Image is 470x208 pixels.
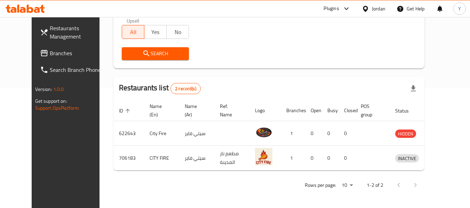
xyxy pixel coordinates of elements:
[150,102,171,119] span: Name (En)
[185,102,206,119] span: Name (Ar)
[395,154,419,163] div: INACTIVE
[395,155,419,163] span: INACTIVE
[34,45,110,61] a: Branches
[305,100,322,121] th: Open
[322,146,338,170] td: 0
[338,146,355,170] td: 0
[122,25,144,39] button: All
[281,100,305,121] th: Branches
[338,100,355,121] th: Closed
[395,130,416,138] span: HIDDEN
[127,18,140,23] label: Upsell
[166,25,189,39] button: No
[249,100,281,121] th: Logo
[281,121,305,146] td: 1
[144,25,167,39] button: Yes
[147,27,164,37] span: Yes
[367,181,383,190] p: 1-2 of 2
[34,20,110,45] a: Restaurants Management
[35,103,79,113] a: Support.OpsPlatform
[50,66,105,74] span: Search Branch Phone
[34,61,110,78] a: Search Branch Phone
[322,100,338,121] th: Busy
[372,5,385,13] div: Jordan
[171,85,200,92] span: 2 record(s)
[339,180,356,191] div: Rows per page:
[125,27,142,37] span: All
[113,121,144,146] td: 622643
[395,107,418,115] span: Status
[113,100,451,170] table: enhanced table
[324,5,339,13] div: Plugins
[35,85,52,94] span: Version:
[179,146,214,170] td: سيتي فاير
[122,47,189,60] button: Search
[338,121,355,146] td: 0
[281,146,305,170] td: 1
[405,80,422,97] div: Export file
[50,24,105,41] span: Restaurants Management
[127,49,184,58] span: Search
[35,97,67,106] span: Get support on:
[119,83,201,94] h2: Restaurants list
[144,121,179,146] td: City Fire
[305,181,336,190] p: Rows per page:
[53,85,64,94] span: 1.0.0
[220,102,241,119] span: Ref. Name
[361,102,381,119] span: POS group
[170,83,201,94] div: Total records count
[179,121,214,146] td: سيتي فاير
[50,49,105,57] span: Branches
[458,5,461,13] span: Y
[144,146,179,170] td: CITY FIRE
[305,121,322,146] td: 0
[255,123,272,141] img: City Fire
[119,107,132,115] span: ID
[214,146,249,170] td: مطعم نار المدينة
[322,121,338,146] td: 0
[169,27,186,37] span: No
[113,146,144,170] td: 706183
[255,148,272,165] img: CITY FIRE
[305,146,322,170] td: 0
